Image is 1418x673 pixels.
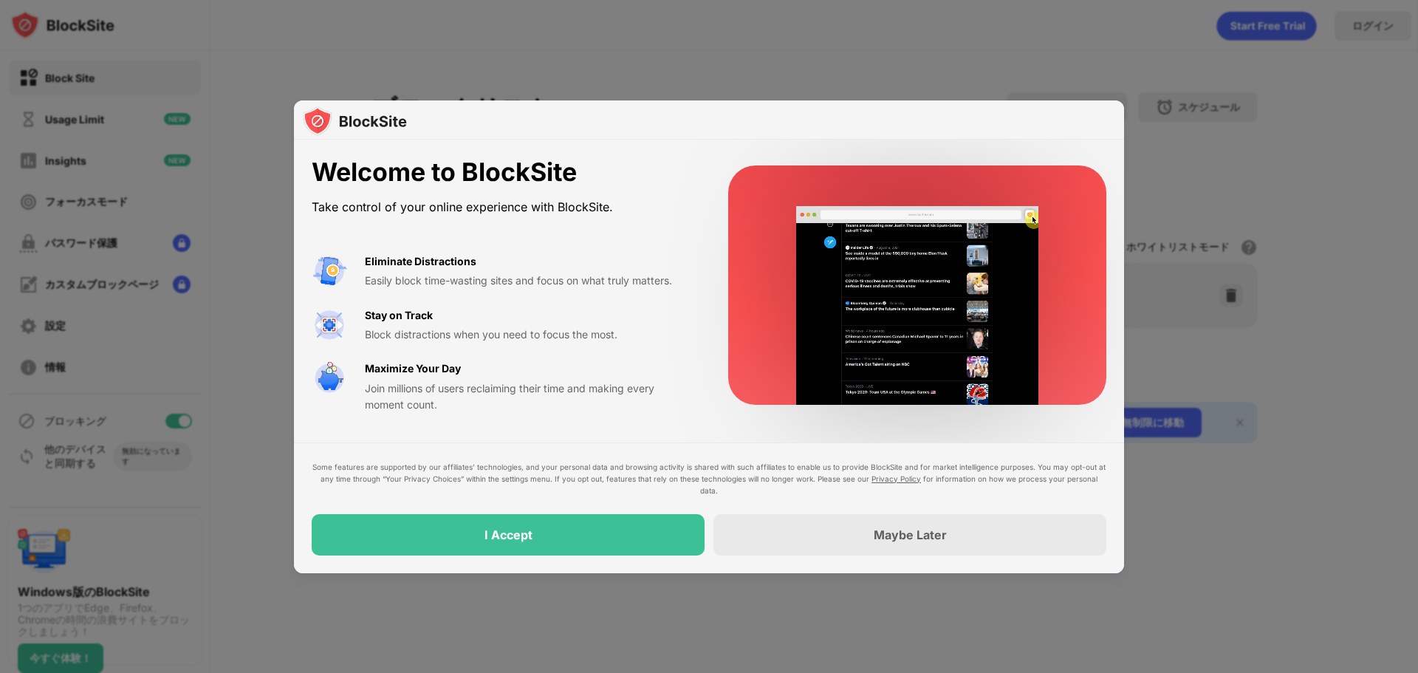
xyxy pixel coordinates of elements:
div: Some features are supported by our affiliates’ technologies, and your personal data and browsing ... [312,461,1106,496]
div: Take control of your online experience with BlockSite. [312,197,693,218]
img: logo-blocksite.svg [303,106,407,136]
img: value-focus.svg [312,307,347,343]
div: Block distractions when you need to focus the most. [365,327,693,343]
div: Maybe Later [874,527,947,542]
div: Stay on Track [365,307,433,324]
div: I Accept [484,527,532,542]
img: value-avoid-distractions.svg [312,253,347,289]
div: Easily block time-wasting sites and focus on what truly matters. [365,273,693,289]
div: Join millions of users reclaiming their time and making every moment count. [365,380,693,414]
img: value-safe-time.svg [312,361,347,396]
div: Welcome to BlockSite [312,157,693,188]
a: Privacy Policy [871,474,921,483]
div: Eliminate Distractions [365,253,476,270]
div: Maximize Your Day [365,361,461,377]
